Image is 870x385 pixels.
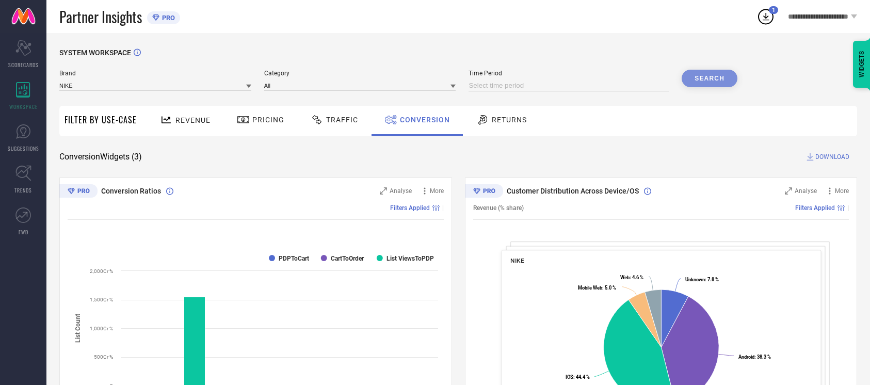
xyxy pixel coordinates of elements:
text: : 5.0 % [578,285,616,291]
span: More [430,187,444,195]
span: Conversion Widgets ( 3 ) [59,152,142,162]
span: SYSTEM WORKSPACE [59,49,131,57]
tspan: Mobile Web [578,285,602,291]
span: PRO [159,14,175,22]
svg: Zoom [380,187,387,195]
text: PDPToCart [279,255,309,262]
input: Select time period [469,79,669,92]
span: Pricing [252,116,284,124]
span: 1 [772,7,775,13]
span: Revenue (% share) [473,204,524,212]
span: Filter By Use-Case [65,114,137,126]
span: TRENDS [14,186,32,194]
text: : 7.8 % [685,277,718,282]
span: Filters Applied [390,204,430,212]
span: WORKSPACE [9,103,38,110]
div: Premium [465,184,503,200]
text: 1,000Cr % [90,326,113,331]
span: NIKE [510,257,524,264]
span: Customer Distribution Across Device/OS [507,187,639,195]
svg: Zoom [785,187,792,195]
tspan: Android [738,354,754,360]
tspan: List Count [74,314,82,343]
span: | [847,204,849,212]
text: : 44.4 % [565,374,589,380]
span: Returns [492,116,527,124]
span: DOWNLOAD [815,152,849,162]
span: Filters Applied [795,204,835,212]
tspan: Unknown [685,277,704,282]
div: Premium [59,184,98,200]
span: | [442,204,444,212]
span: Conversion Ratios [101,187,161,195]
tspan: IOS [565,374,573,380]
text: 2,000Cr % [90,268,113,274]
text: 500Cr % [94,354,113,360]
text: 1,500Cr % [90,297,113,302]
span: Analyse [390,187,412,195]
span: Conversion [400,116,450,124]
span: Revenue [175,116,211,124]
span: Partner Insights [59,6,142,27]
span: FWD [19,228,28,236]
div: Open download list [756,7,775,26]
span: Analyse [795,187,817,195]
span: SCORECARDS [8,61,39,69]
text: List ViewsToPDP [386,255,434,262]
span: Brand [59,70,251,77]
text: CartToOrder [331,255,364,262]
text: : 4.6 % [620,275,643,280]
span: SUGGESTIONS [8,145,39,152]
span: Category [264,70,456,77]
text: : 38.3 % [738,354,770,360]
span: Time Period [469,70,669,77]
span: More [835,187,849,195]
span: Traffic [326,116,358,124]
tspan: Web [620,275,629,280]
